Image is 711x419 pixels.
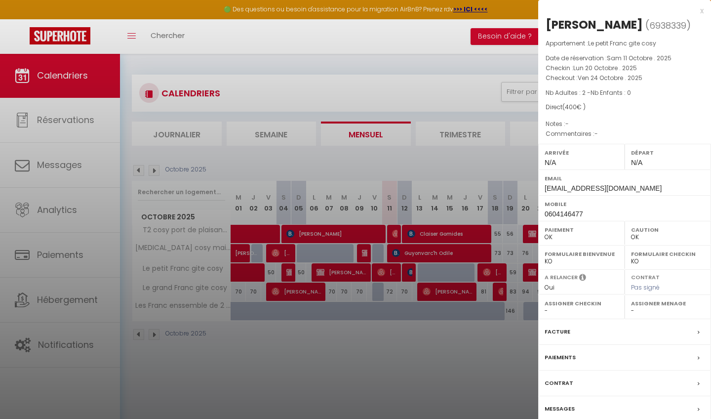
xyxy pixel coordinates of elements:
[546,17,643,33] div: [PERSON_NAME]
[546,39,704,48] p: Appartement :
[631,283,660,292] span: Pas signé
[631,148,705,158] label: Départ
[546,63,704,73] p: Checkin :
[579,273,586,284] i: Sélectionner OUI si vous souhaiter envoyer les séquences de messages post-checkout
[545,249,618,259] label: Formulaire Bienvenue
[631,159,642,167] span: N/A
[545,184,662,192] span: [EMAIL_ADDRESS][DOMAIN_NAME]
[649,19,686,32] span: 6938339
[631,225,705,235] label: Caution
[545,327,570,337] label: Facture
[545,378,573,388] label: Contrat
[578,74,642,82] span: Ven 24 Octobre . 2025
[545,352,576,363] label: Paiements
[588,39,656,47] span: Le petit Franc gite cosy
[546,53,704,63] p: Date de réservation :
[631,249,705,259] label: Formulaire Checkin
[546,119,704,129] p: Notes :
[545,148,618,158] label: Arrivée
[594,129,598,138] span: -
[546,73,704,83] p: Checkout :
[546,88,631,97] span: Nb Adultes : 2 -
[545,199,705,209] label: Mobile
[546,129,704,139] p: Commentaires :
[565,103,577,111] span: 400
[565,120,569,128] span: -
[562,103,586,111] span: ( € )
[545,273,578,282] label: A relancer
[631,298,705,308] label: Assigner Menage
[545,404,575,414] label: Messages
[545,210,583,218] span: 0604146477
[591,88,631,97] span: Nb Enfants : 0
[645,18,691,32] span: ( )
[545,173,705,183] label: Email
[545,225,618,235] label: Paiement
[607,54,671,62] span: Sam 11 Octobre . 2025
[545,159,556,167] span: N/A
[573,64,637,72] span: Lun 20 Octobre . 2025
[538,5,704,17] div: x
[545,298,618,308] label: Assigner Checkin
[631,273,660,280] label: Contrat
[546,103,704,112] div: Direct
